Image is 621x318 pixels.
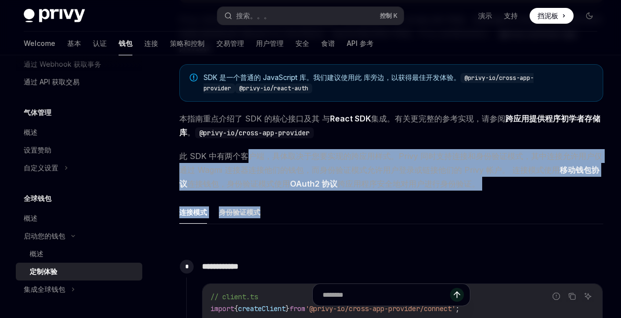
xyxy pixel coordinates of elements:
a: 概述 [16,123,142,141]
div: 通过 API 获取交易 [24,76,80,88]
font: 食谱 [321,39,335,48]
a: 认证 [93,32,107,55]
a: 安全 [295,32,309,55]
font: 策略和控制 [170,39,205,48]
font: 连接 [144,39,158,48]
code: @privy-io/cross-app-provider [204,73,534,93]
div: 设置赞助 [24,144,51,156]
font: 安全 [295,39,309,48]
a: 挡泥板 [530,8,574,24]
svg: 注意 [190,74,198,81]
button: 切换深色模式 [581,8,597,24]
div: 概述 [30,248,43,260]
span: 挡泥板 [538,11,558,21]
a: 演示 [478,11,492,21]
a: 基本 [67,32,81,55]
font: 身份验证模式 [219,206,260,218]
div: 启动您的钱包 [24,230,65,242]
font: 基本 [67,39,81,48]
div: 集成全球钱包 [24,283,65,295]
img: 深色标志 [24,9,85,23]
h5: 气体管理 [24,107,51,119]
code: @privy-io/react-auth [235,83,312,93]
a: 概述 [16,209,142,227]
font: 本指南重点介绍了 SDK 的核心接口及其 与 集成。有关更完整的参考实现，请参阅 。 [179,114,600,138]
div: 自定义设置 [24,162,58,174]
span: 此 SDK 中有两个客户端，具体取决于您要实现的跨应用样式。Privy 同时支持连接和身份验证模式，其中连接允许用户仅通过 Wagmi 连接器连接他们的钱包，而身份验证模式允许用户登录或链接他们... [179,149,603,191]
font: API 参考 [347,39,373,48]
font: 钱包 [119,39,132,48]
a: 用户管理 [256,32,284,55]
a: Welcome [24,32,55,55]
button: 身份验证模式 [219,200,260,224]
a: OAuth2 协议 [290,179,337,189]
font: SDK 是一个普通的 JavaScript 库。我们建议使用此 库旁边，以获得最佳开发体验。 [204,73,460,81]
a: 食谱 [321,32,335,55]
a: 概述 [16,245,142,263]
a: 定制体验 [16,263,142,280]
font: 认证 [93,39,107,48]
a: 设置赞助 [16,141,142,159]
button: 连接模式 [179,200,207,224]
a: 钱包 [119,32,132,55]
font: 用户管理 [256,39,284,48]
a: 交易管理 [216,32,244,55]
button: 发送消息 [450,288,464,302]
strong: React SDK [330,114,371,123]
div: 定制体验 [30,266,57,278]
a: 通过 API 获取交易 [16,73,142,91]
div: 搜索。。。 [236,10,271,22]
div: 概述 [24,126,38,138]
font: 连接模式 [179,206,207,218]
a: 策略和控制 [170,32,205,55]
a: 连接 [144,32,158,55]
font: Welcome [24,39,55,48]
h5: 全球钱包 [24,193,51,204]
div: 概述 [24,212,38,224]
a: 支持 [504,11,518,21]
font: 交易管理 [216,39,244,48]
code: @privy-io/cross-app-provider [195,127,314,138]
a: API 参考 [347,32,373,55]
span: 控制 K [380,12,398,20]
button: 搜索。。。控制 K [217,7,403,25]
